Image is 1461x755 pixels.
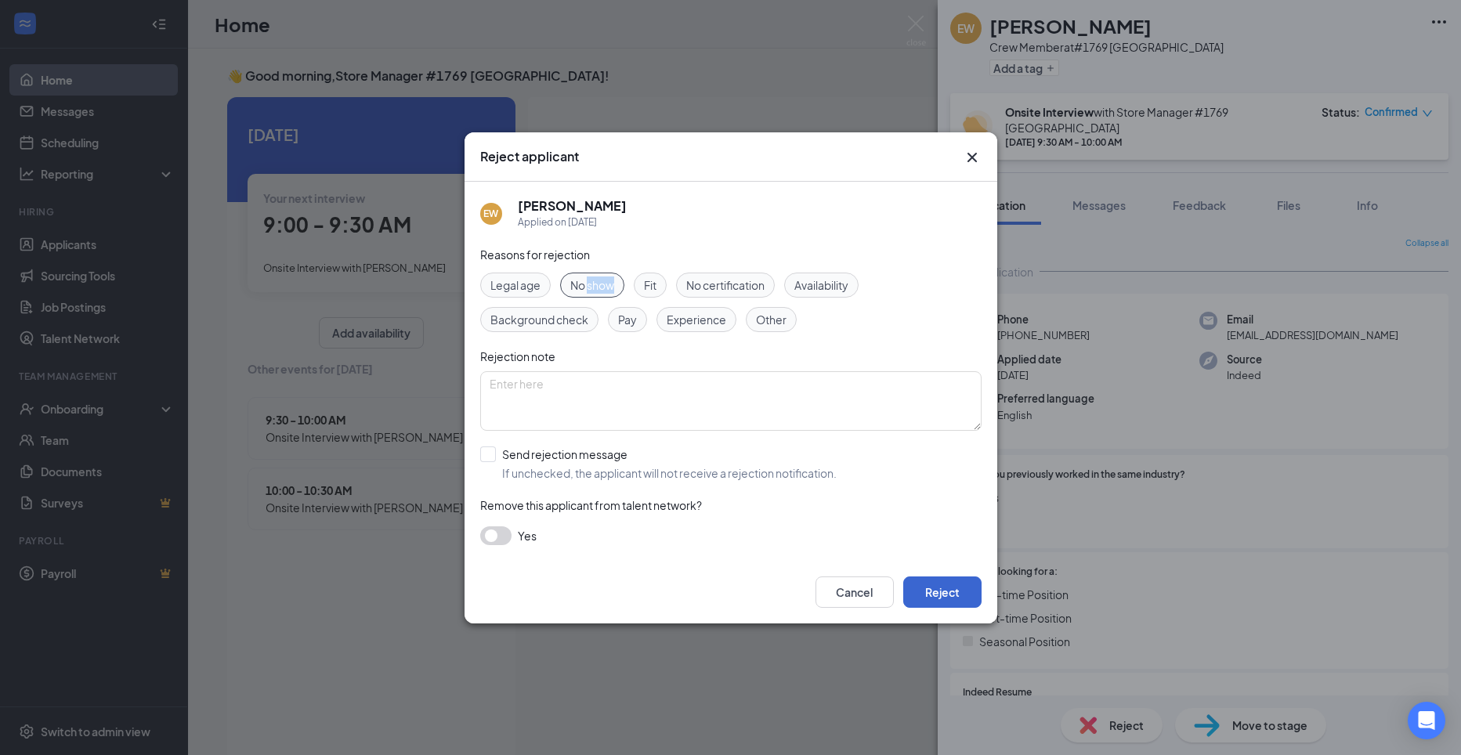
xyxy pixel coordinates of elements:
span: Reasons for rejection [480,247,590,262]
button: Reject [903,576,982,608]
span: No show [570,276,614,294]
span: Remove this applicant from talent network? [480,498,702,512]
span: Fit [644,276,656,294]
div: EW [483,207,498,220]
span: Legal age [490,276,541,294]
span: Other [756,311,787,328]
span: Experience [667,311,726,328]
span: Pay [618,311,637,328]
span: Background check [490,311,588,328]
h5: [PERSON_NAME] [518,197,627,215]
span: No certification [686,276,765,294]
span: Rejection note [480,349,555,363]
h3: Reject applicant [480,148,579,165]
svg: Cross [963,148,982,167]
span: Yes [518,526,537,545]
div: Applied on [DATE] [518,215,627,230]
button: Cancel [815,576,894,608]
button: Close [963,148,982,167]
div: Open Intercom Messenger [1408,702,1445,739]
span: Availability [794,276,848,294]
